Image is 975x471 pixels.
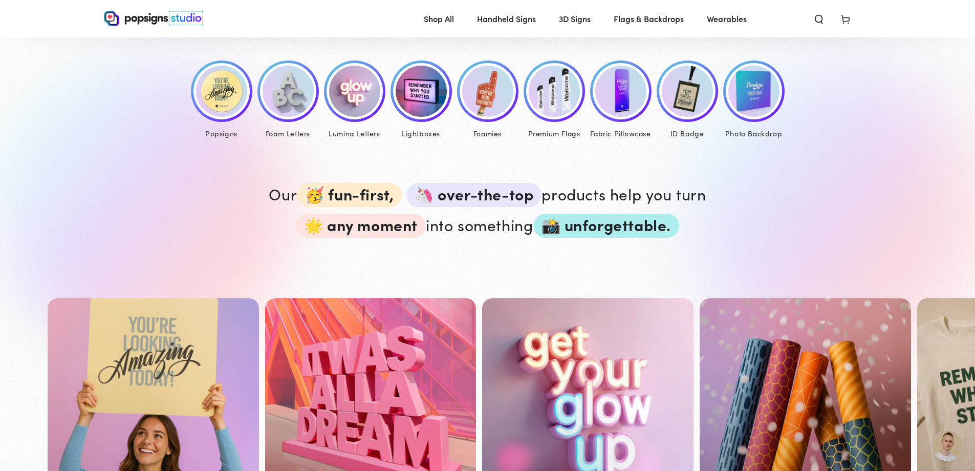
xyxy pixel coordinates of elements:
a: Shop All [416,5,462,32]
a: Open chat [932,430,963,461]
div: Premium Flags [524,127,585,140]
span: 🦄 over-the-top [406,183,541,207]
div: Lightboxes [391,127,452,140]
a: Popsigns Popsigns [188,60,255,140]
img: ID Badge [662,66,713,117]
img: Photo Backdrop [728,66,779,117]
div: ID Badge [657,127,718,140]
a: Photo Backdrop Photo Backdrop [721,60,787,140]
img: Premium Feather Flags [529,66,580,117]
div: Foam Letters [257,127,319,140]
span: Shop All [424,11,454,26]
a: Fabric Pillowcase Fabric Pillowcase [588,60,654,140]
div: Fabric Pillowcase [590,127,652,140]
div: Popsigns [191,127,252,140]
div: Photo Backdrop [723,127,785,140]
span: 📸 unforgettable. [533,214,680,238]
span: Wearables [707,11,747,26]
span: Handheld Signs [477,11,536,26]
span: 🌟 any moment [296,214,426,238]
img: Popsigns [196,66,247,117]
img: Foam Letters [263,66,314,117]
a: Flags & Backdrops [606,5,691,32]
span: Flags & Backdrops [614,11,684,26]
span: 3D Signs [559,11,591,26]
div: Lumina Letters [324,127,385,140]
a: 3D Signs [551,5,598,32]
a: Wearables [699,5,754,32]
img: Lumina Lightboxes [396,66,447,117]
a: Premium Feather Flags Premium Flags [521,60,588,140]
img: Fabric Pillowcase [595,66,646,117]
a: Lumina Lightboxes Lightboxes [388,60,454,140]
a: Handheld Signs [469,5,544,32]
span: 🥳 fun-first, [297,183,402,207]
p: Our products help you turn into something [257,176,718,238]
img: Foamies® [462,66,513,117]
div: Foamies [457,127,518,140]
img: Lumina Letters [329,66,380,117]
summary: Search our site [806,7,832,30]
a: Lumina Letters Lumina Letters [321,60,388,140]
a: Foamies® Foamies [454,60,521,140]
a: ID Badge ID Badge [654,60,721,140]
a: Foam Letters Foam Letters [255,60,321,140]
